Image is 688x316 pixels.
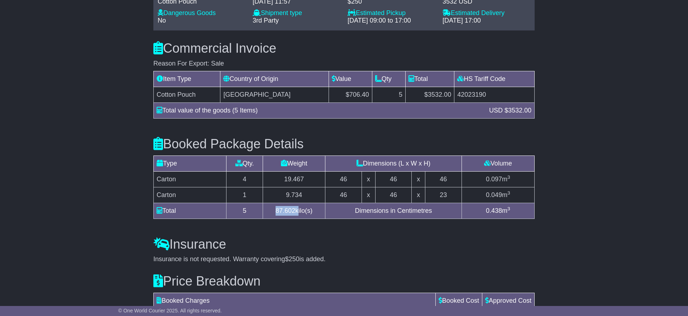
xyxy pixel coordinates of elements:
[153,274,535,288] h3: Price Breakdown
[154,187,226,203] td: Carton
[482,293,534,308] td: Approved Cost
[158,17,166,24] span: No
[507,206,510,211] sup: 3
[263,155,325,171] td: Weight
[118,308,222,313] span: © One World Courier 2025. All rights reserved.
[325,203,462,219] td: Dimensions in Centimetres
[348,9,435,17] div: Estimated Pickup
[329,71,372,87] td: Value
[507,190,510,196] sup: 3
[406,87,454,103] td: $3532.00
[253,17,279,24] span: 3rd Party
[486,207,502,214] span: 0.438
[325,187,362,203] td: 46
[154,171,226,187] td: Carton
[372,71,405,87] td: Qty
[263,187,325,203] td: 9.734
[462,155,534,171] td: Volume
[154,293,436,308] td: Booked Charges
[153,41,535,56] h3: Commercial Invoice
[375,187,412,203] td: 46
[425,187,462,203] td: 23
[154,155,226,171] td: Type
[412,187,425,203] td: x
[153,237,535,252] h3: Insurance
[462,171,534,187] td: m
[154,87,220,103] td: Cotton Pouch
[226,203,263,219] td: 5
[226,187,263,203] td: 1
[486,191,502,198] span: 0.049
[412,171,425,187] td: x
[263,171,325,187] td: 19.467
[220,71,329,87] td: Country of Origin
[276,207,295,214] span: 87.602
[462,187,534,203] td: m
[154,71,220,87] td: Item Type
[462,203,534,219] td: m
[486,176,502,183] span: 0.097
[325,155,462,171] td: Dimensions (L x W x H)
[226,155,263,171] td: Qty.
[285,255,300,263] span: $250
[158,9,245,17] div: Dangerous Goods
[226,171,263,187] td: 4
[372,87,405,103] td: 5
[486,106,535,115] div: USD $3532.00
[443,9,530,17] div: Estimated Delivery
[154,203,226,219] td: Total
[406,71,454,87] td: Total
[362,187,375,203] td: x
[507,174,510,180] sup: 3
[443,17,530,25] div: [DATE] 17:00
[325,171,362,187] td: 46
[153,106,486,115] div: Total value of the goods (5 Items)
[329,87,372,103] td: $706.40
[454,71,535,87] td: HS Tariff Code
[425,171,462,187] td: 46
[454,87,535,103] td: 42023190
[375,171,412,187] td: 46
[153,60,535,68] div: Reason For Export: Sale
[435,293,482,308] td: Booked Cost
[220,87,329,103] td: [GEOGRAPHIC_DATA]
[263,203,325,219] td: kilo(s)
[362,171,375,187] td: x
[153,137,535,151] h3: Booked Package Details
[348,17,435,25] div: [DATE] 09:00 to 17:00
[153,255,535,263] div: Insurance is not requested. Warranty covering is added.
[253,9,340,17] div: Shipment type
